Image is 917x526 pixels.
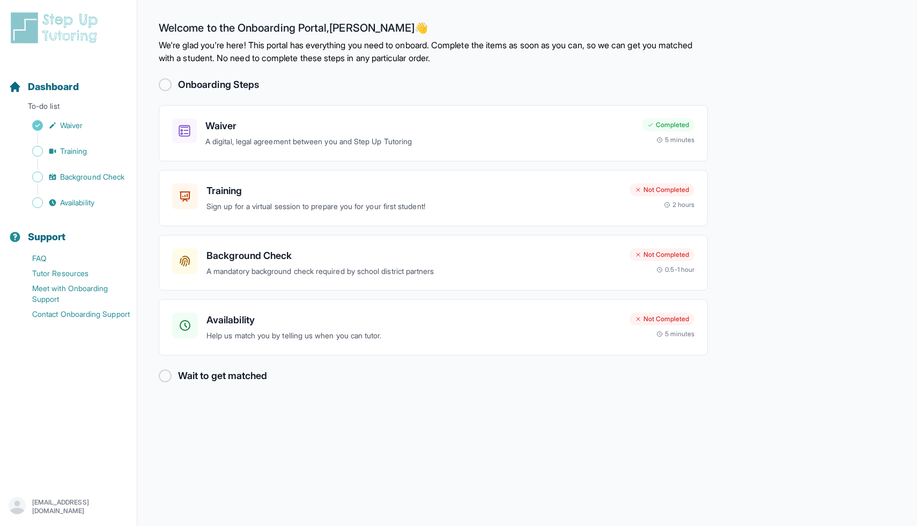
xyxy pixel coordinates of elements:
[9,497,128,516] button: [EMAIL_ADDRESS][DOMAIN_NAME]
[159,39,708,64] p: We're glad you're here! This portal has everything you need to onboard. Complete the items as soo...
[642,118,694,131] div: Completed
[9,266,137,281] a: Tutor Resources
[205,118,633,134] h3: Waiver
[159,170,708,226] a: TrainingSign up for a virtual session to prepare you for your first student!Not Completed2 hours
[60,146,87,157] span: Training
[9,79,79,94] a: Dashboard
[656,330,694,338] div: 5 minutes
[656,265,694,274] div: 0.5-1 hour
[159,235,708,291] a: Background CheckA mandatory background check required by school district partnersNot Completed0.5...
[664,201,695,209] div: 2 hours
[32,498,128,515] p: [EMAIL_ADDRESS][DOMAIN_NAME]
[9,118,137,133] a: Waiver
[159,105,708,161] a: WaiverA digital, legal agreement between you and Step Up TutoringCompleted5 minutes
[206,330,621,342] p: Help us match you by telling us when you can tutor.
[159,21,708,39] h2: Welcome to the Onboarding Portal, [PERSON_NAME] 👋
[28,79,79,94] span: Dashboard
[630,183,694,196] div: Not Completed
[9,144,137,159] a: Training
[630,248,694,261] div: Not Completed
[9,169,137,184] a: Background Check
[206,183,621,198] h3: Training
[60,197,94,208] span: Availability
[9,251,137,266] a: FAQ
[159,299,708,355] a: AvailabilityHelp us match you by telling us when you can tutor.Not Completed5 minutes
[4,212,132,249] button: Support
[9,307,137,322] a: Contact Onboarding Support
[656,136,694,144] div: 5 minutes
[178,77,259,92] h2: Onboarding Steps
[630,313,694,325] div: Not Completed
[206,313,621,328] h3: Availability
[206,265,621,278] p: A mandatory background check required by school district partners
[9,11,104,45] img: logo
[60,120,83,131] span: Waiver
[206,248,621,263] h3: Background Check
[9,281,137,307] a: Meet with Onboarding Support
[60,172,124,182] span: Background Check
[28,229,66,245] span: Support
[4,62,132,99] button: Dashboard
[178,368,267,383] h2: Wait to get matched
[9,195,137,210] a: Availability
[206,201,621,213] p: Sign up for a virtual session to prepare you for your first student!
[4,101,132,116] p: To-do list
[205,136,633,148] p: A digital, legal agreement between you and Step Up Tutoring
